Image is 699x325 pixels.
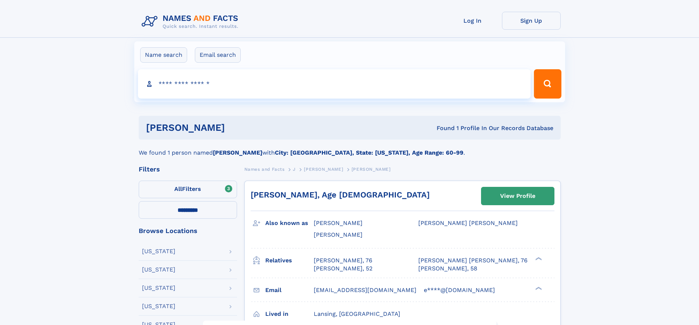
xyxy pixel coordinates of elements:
div: ❯ [534,286,542,291]
div: Found 1 Profile In Our Records Database [331,124,553,132]
a: Names and Facts [244,165,285,174]
button: Search Button [534,69,561,99]
h3: Lived in [265,308,314,320]
div: Filters [139,166,237,173]
span: All [174,185,182,192]
span: [PERSON_NAME] [314,231,363,238]
a: Log In [443,12,502,30]
b: [PERSON_NAME] [213,149,262,156]
div: Browse Locations [139,228,237,234]
span: [EMAIL_ADDRESS][DOMAIN_NAME] [314,287,416,293]
h1: [PERSON_NAME] [146,123,331,132]
a: J [293,165,296,174]
div: [US_STATE] [142,267,175,273]
div: [US_STATE] [142,248,175,254]
a: [PERSON_NAME], 58 [418,265,477,273]
span: [PERSON_NAME] [304,167,343,172]
a: [PERSON_NAME] [304,165,343,174]
span: [PERSON_NAME] [352,167,391,172]
div: [US_STATE] [142,285,175,291]
input: search input [138,69,531,99]
a: [PERSON_NAME], Age [DEMOGRAPHIC_DATA] [251,190,430,199]
div: ❯ [534,256,542,261]
div: We found 1 person named with . [139,140,561,157]
span: [PERSON_NAME] [PERSON_NAME] [418,219,518,226]
img: Logo Names and Facts [139,12,244,32]
a: Sign Up [502,12,561,30]
a: [PERSON_NAME] [PERSON_NAME], 76 [418,256,528,265]
a: [PERSON_NAME], 52 [314,265,372,273]
h3: Also known as [265,217,314,229]
label: Filters [139,181,237,198]
a: View Profile [481,187,554,205]
span: [PERSON_NAME] [314,219,363,226]
label: Email search [195,47,241,63]
h3: Email [265,284,314,296]
label: Name search [140,47,187,63]
div: [US_STATE] [142,303,175,309]
div: View Profile [500,188,535,204]
b: City: [GEOGRAPHIC_DATA], State: [US_STATE], Age Range: 60-99 [275,149,463,156]
span: Lansing, [GEOGRAPHIC_DATA] [314,310,400,317]
h3: Relatives [265,254,314,267]
a: [PERSON_NAME], 76 [314,256,372,265]
span: J [293,167,296,172]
